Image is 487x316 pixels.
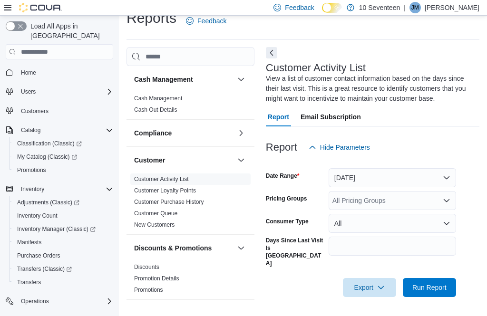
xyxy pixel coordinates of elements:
span: Inventory Manager (Classic) [13,223,113,235]
a: Transfers (Classic) [13,263,76,275]
h3: Customer Activity List [266,62,366,74]
span: Purchase Orders [13,250,113,261]
span: Catalog [17,124,113,136]
a: Customers [17,105,52,117]
a: Promotions [13,164,50,176]
span: JM [411,2,419,13]
a: Classification (Classic) [13,138,86,149]
span: My Catalog (Classic) [13,151,113,163]
button: Catalog [2,124,117,137]
span: Inventory Count [13,210,113,221]
a: Customer Loyalty Points [134,187,196,194]
span: Users [17,86,113,97]
button: Home [2,65,117,79]
span: Load All Apps in [GEOGRAPHIC_DATA] [27,21,113,40]
span: Catalog [21,126,40,134]
button: Operations [17,296,53,307]
a: Feedback [182,11,230,30]
label: Days Since Last Visit Is [GEOGRAPHIC_DATA] [266,237,325,267]
img: Cova [19,3,62,12]
button: [DATE] [329,168,456,187]
span: Adjustments (Classic) [17,199,79,206]
span: Home [21,69,36,77]
label: Pricing Groups [266,195,307,202]
span: Transfers [13,277,113,288]
a: Transfers [13,277,45,288]
span: Transfers [17,278,41,286]
span: Feedback [197,16,226,26]
button: Customer [235,154,247,166]
span: Classification (Classic) [17,140,82,147]
span: Inventory [17,183,113,195]
div: Discounts & Promotions [127,261,254,299]
a: My Catalog (Classic) [10,150,117,163]
p: 10 Seventeen [359,2,400,13]
input: Dark Mode [322,3,342,13]
button: All [329,214,456,233]
span: Feedback [285,3,314,12]
h3: Customer [134,155,165,165]
button: Export [343,278,396,297]
h3: Report [266,142,297,153]
span: Classification (Classic) [13,138,113,149]
button: Cash Management [235,74,247,85]
button: Catalog [17,124,44,136]
a: Inventory Count [13,210,61,221]
button: Customer [134,155,234,165]
h3: Discounts & Promotions [134,243,212,253]
div: Jeremy Mead [409,2,421,13]
p: | [404,2,406,13]
a: Adjustments (Classic) [10,196,117,209]
span: Run Report [412,283,447,292]
span: Promotions [17,166,46,174]
span: Inventory Count [17,212,58,220]
span: Inventory [21,185,44,193]
a: Customer Queue [134,210,177,217]
span: Purchase Orders [17,252,60,259]
span: Operations [17,296,113,307]
span: Export [349,278,390,297]
button: Promotions [10,163,117,177]
div: Cash Management [127,93,254,119]
span: Promotions [13,164,113,176]
div: View a list of customer contact information based on the days since their last visit. This is a g... [266,74,475,104]
span: Inventory Manager (Classic) [17,225,96,233]
span: My Catalog (Classic) [17,153,77,161]
button: Users [17,86,39,97]
a: Promotions [134,287,163,293]
a: Transfers (Classic) [10,262,117,276]
button: Cash Management [134,75,234,84]
a: Adjustments (Classic) [13,197,83,208]
span: Home [17,66,113,78]
label: Consumer Type [266,218,309,225]
button: Run Report [403,278,456,297]
span: Hide Parameters [320,143,370,152]
a: Promotion Details [134,275,179,282]
a: Inventory Manager (Classic) [13,223,99,235]
a: Discounts [134,264,159,270]
h3: Cash Management [134,75,193,84]
button: Discounts & Promotions [235,242,247,254]
h1: Reports [127,9,176,28]
span: Manifests [17,239,41,246]
p: [PERSON_NAME] [425,2,479,13]
button: Open list of options [443,197,450,204]
button: Operations [2,295,117,308]
span: Users [21,88,36,96]
a: Cash Management [134,95,182,102]
button: Transfers [10,276,117,289]
button: Manifests [10,236,117,249]
a: Purchase Orders [13,250,64,261]
button: Discounts & Promotions [134,243,234,253]
button: Inventory [17,183,48,195]
button: Compliance [134,128,234,138]
a: Customer Activity List [134,176,189,182]
button: Hide Parameters [305,138,374,157]
span: Transfers (Classic) [13,263,113,275]
button: Inventory Count [10,209,117,222]
button: Customers [2,104,117,118]
span: Customers [17,105,113,117]
a: Manifests [13,237,45,248]
a: Home [17,67,40,78]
